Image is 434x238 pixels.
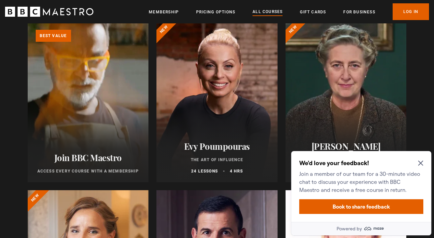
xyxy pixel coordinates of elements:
h2: We'd love your feedback! [11,11,132,19]
p: 4 hrs [230,168,243,174]
div: Optional study invitation [3,3,143,87]
p: 24 lessons [191,168,218,174]
a: Pricing Options [196,9,235,15]
a: Log In [393,3,429,20]
p: Join a member of our team for a 30-minute video chat to discuss your experience with BBC Maestro ... [11,21,132,45]
a: For business [343,9,375,15]
a: Powered by maze [3,74,143,87]
p: The Art of Influence [164,157,270,163]
button: Close Maze Prompt [129,12,135,17]
h2: [PERSON_NAME] [294,141,399,151]
a: Gift Cards [300,9,326,15]
p: Best value [36,30,71,42]
svg: BBC Maestro [5,7,93,17]
button: Book to share feedback [11,51,135,66]
nav: Primary [149,3,429,20]
a: All Courses [253,8,283,16]
a: Membership [149,9,179,15]
a: Evy Poumpouras The Art of Influence 24 lessons 4 hrs New [156,22,278,182]
h2: Evy Poumpouras [164,141,270,151]
a: [PERSON_NAME] Writing 11 lessons 2.5 hrs New [286,22,407,182]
